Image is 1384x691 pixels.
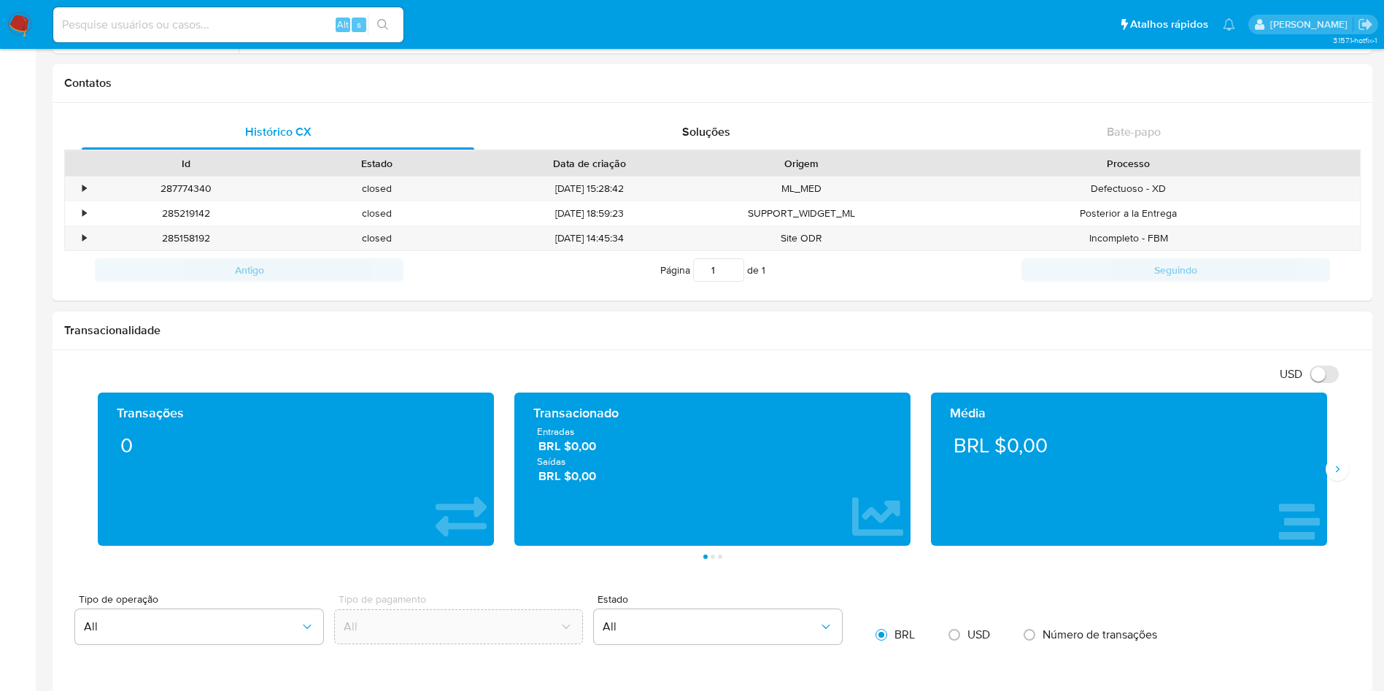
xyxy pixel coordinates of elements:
span: Página de [660,258,765,282]
h1: Contatos [64,76,1361,90]
div: 285158192 [90,226,282,250]
div: Origem [716,156,887,171]
div: [DATE] 14:45:34 [473,226,706,250]
div: 287774340 [90,177,282,201]
div: Id [101,156,271,171]
button: search-icon [368,15,398,35]
div: Defectuoso - XD [897,177,1360,201]
div: closed [282,177,473,201]
div: Posterior a la Entrega [897,201,1360,225]
span: Atalhos rápidos [1130,17,1208,32]
div: • [82,182,86,196]
span: 3.157.1-hotfix-1 [1333,34,1377,46]
a: Sair [1358,17,1373,32]
button: Antigo [95,258,403,282]
div: ML_MED [706,177,897,201]
span: s [357,18,361,31]
div: • [82,206,86,220]
div: [DATE] 18:59:23 [473,201,706,225]
div: Site ODR [706,226,897,250]
span: Alt [337,18,349,31]
div: closed [282,201,473,225]
p: magno.ferreira@mercadopago.com.br [1270,18,1353,31]
input: Pesquise usuários ou casos... [53,15,403,34]
span: Soluções [682,123,730,140]
h1: Transacionalidade [64,323,1361,338]
span: Bate-papo [1107,123,1161,140]
div: SUPPORT_WIDGET_ML [706,201,897,225]
button: Seguindo [1021,258,1330,282]
span: 1 [762,263,765,277]
div: Data de criação [483,156,696,171]
span: Histórico CX [245,123,312,140]
div: Incompleto - FBM [897,226,1360,250]
div: Estado [292,156,463,171]
a: Notificações [1223,18,1235,31]
div: 285219142 [90,201,282,225]
div: closed [282,226,473,250]
div: • [82,231,86,245]
div: Processo [908,156,1350,171]
div: [DATE] 15:28:42 [473,177,706,201]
